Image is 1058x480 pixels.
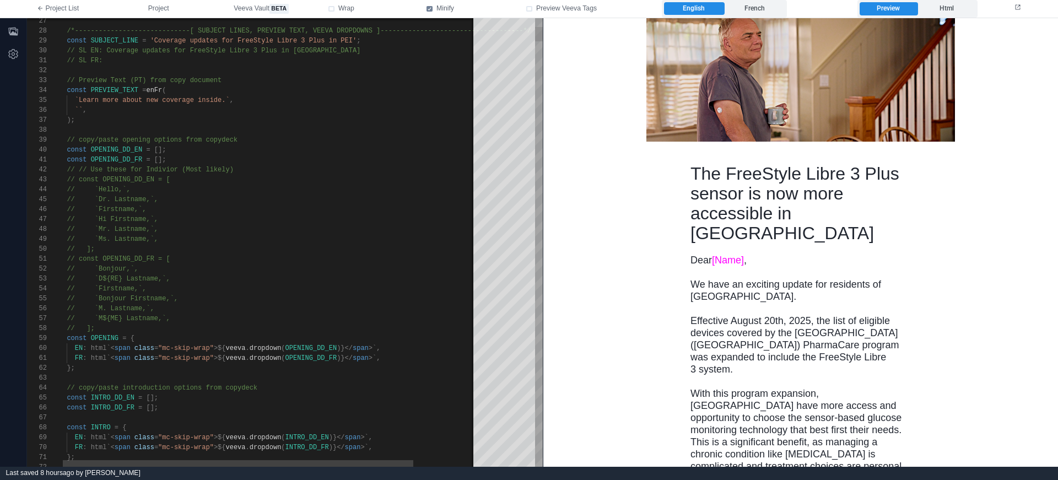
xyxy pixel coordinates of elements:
[91,37,138,45] span: SUBJECT_LINE
[27,175,47,185] div: 43
[337,344,353,352] span: )}</
[230,96,234,104] span: ,
[338,4,354,14] span: Wrap
[75,354,83,362] span: FR
[246,444,250,451] span: .
[146,394,158,402] span: [];
[27,274,47,284] div: 53
[75,106,83,114] span: ``
[27,66,47,75] div: 32
[369,344,381,352] span: >`,
[27,75,47,85] div: 33
[67,37,87,45] span: const
[148,4,169,14] span: Project
[67,295,178,303] span: // `Bonjour Firstname,`,
[154,354,158,362] span: =
[27,343,47,353] div: 60
[345,444,361,451] span: span
[75,96,230,104] span: `Learn more about new coverage inside.`
[134,354,154,362] span: class
[664,2,724,15] label: English
[27,56,47,66] div: 31
[27,373,47,383] div: 63
[83,444,87,451] span: :
[67,77,222,84] span: // Preview Text (PT) from copy document
[27,264,47,274] div: 52
[158,434,214,441] span: "mc-skip-wrap"
[27,333,47,343] div: 59
[91,424,111,432] span: INTRO
[67,325,94,332] span: // ];
[369,354,381,362] span: >`,
[27,165,47,175] div: 42
[345,434,361,441] span: span
[67,166,233,174] span: // // Use these for Indivior (Most likely)
[150,37,349,45] span: 'Coverage updates for FreeStyle Libre 3 Plus in PE
[75,444,83,451] span: FR
[353,354,369,362] span: span
[91,354,115,362] span: html`<
[27,46,47,56] div: 30
[285,354,337,362] span: OPENING_DD_FR
[83,434,87,441] span: :
[27,26,47,36] div: 28
[146,156,150,164] span: =
[543,18,1058,467] iframe: preview
[134,434,154,441] span: class
[154,344,158,352] span: =
[115,344,131,352] span: span
[353,344,369,352] span: span
[27,284,47,294] div: 54
[27,423,47,433] div: 68
[146,404,158,412] span: [];
[67,27,265,35] span: /*-----------------------------[ SUBJECT LINES, PR
[281,344,285,352] span: (
[67,146,87,154] span: const
[329,434,345,441] span: )}</
[250,354,282,362] span: dropdown
[436,4,454,14] span: Minify
[329,444,345,451] span: )}</
[67,235,158,243] span: // `Ms. Lastname,`,
[226,354,246,362] span: veeva
[27,383,47,393] div: 64
[67,305,154,312] span: // `M. Lastname,`,
[67,335,87,342] span: const
[917,2,975,15] label: Html
[138,394,142,402] span: =
[91,146,143,154] span: OPENING_DD_EN
[91,344,115,352] span: html`<
[67,404,87,412] span: const
[67,87,87,94] span: const
[67,275,170,283] span: // `D${RE} Lastname,`,
[27,125,47,135] div: 38
[75,434,83,441] span: EN
[67,136,237,144] span: // copy/paste opening options from copydeck
[214,434,226,441] span: >${
[246,354,250,362] span: .
[337,354,353,362] span: )}</
[27,195,47,204] div: 45
[27,403,47,413] div: 66
[122,424,126,432] span: {
[67,285,146,293] span: // `Firstname,`,
[27,135,47,145] div: 39
[357,37,360,45] span: ;
[67,196,158,203] span: // `Dr. Lastname,`,
[246,344,250,352] span: .
[67,394,87,402] span: const
[281,444,285,451] span: (
[281,434,285,441] span: (
[214,344,226,352] span: >${
[214,444,226,451] span: >${
[67,225,158,233] span: // `Mr. Lastname,`,
[67,57,102,64] span: // SL FR:
[134,444,154,451] span: class
[281,354,285,362] span: (
[250,344,282,352] span: dropdown
[27,145,47,155] div: 40
[67,265,138,273] span: // `Bonjour,`,
[91,335,118,342] span: OPENING
[349,37,357,45] span: I'
[162,87,166,94] span: (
